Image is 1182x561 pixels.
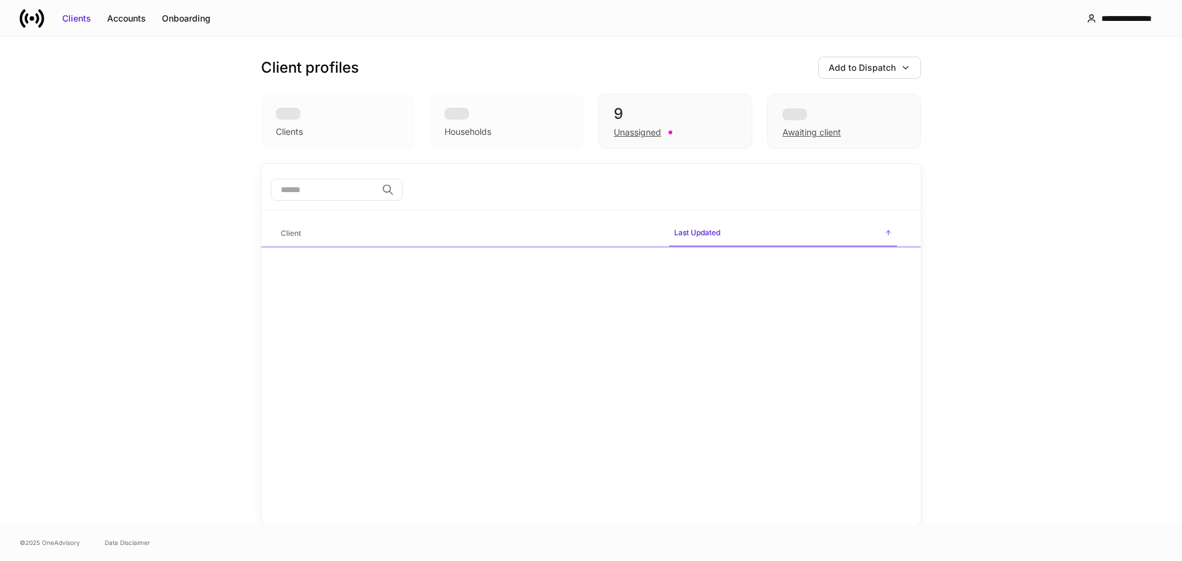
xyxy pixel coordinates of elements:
[598,94,752,149] div: 9Unassigned
[54,9,99,28] button: Clients
[281,227,301,239] h6: Client
[674,227,720,238] h6: Last Updated
[767,94,921,149] div: Awaiting client
[614,126,661,139] div: Unassigned
[154,9,219,28] button: Onboarding
[107,12,146,25] div: Accounts
[162,12,211,25] div: Onboarding
[782,126,841,139] div: Awaiting client
[276,126,303,138] div: Clients
[261,58,359,78] h3: Client profiles
[614,104,737,124] div: 9
[20,538,80,547] span: © 2025 OneAdvisory
[829,62,896,74] div: Add to Dispatch
[276,221,659,246] span: Client
[105,538,150,547] a: Data Disclaimer
[62,12,91,25] div: Clients
[444,126,491,138] div: Households
[818,57,921,79] button: Add to Dispatch
[99,9,154,28] button: Accounts
[669,220,897,247] span: Last Updated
